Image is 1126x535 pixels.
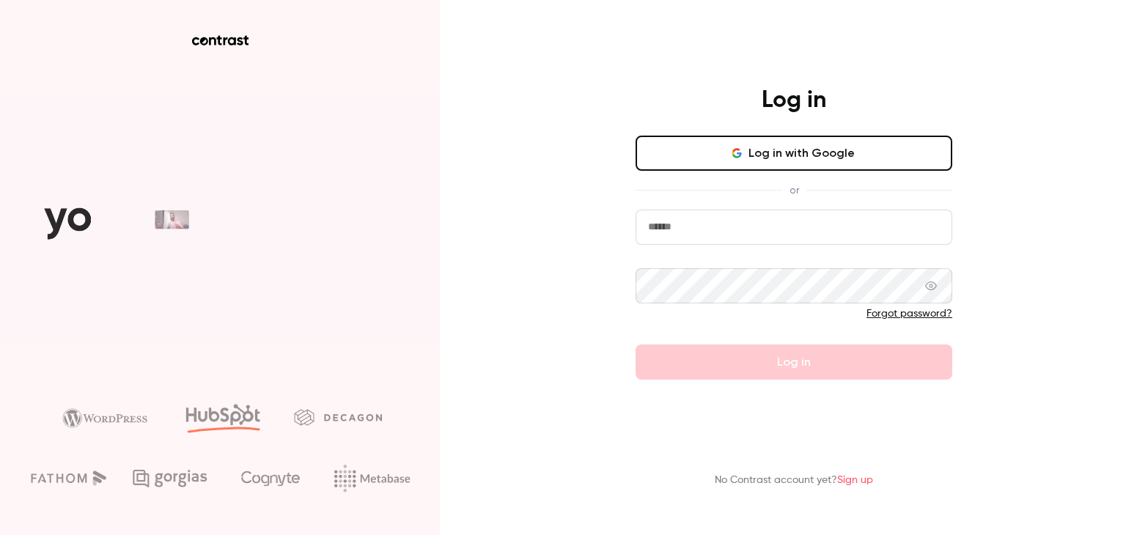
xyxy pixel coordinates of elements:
[837,475,873,485] a: Sign up
[294,409,382,425] img: decagon
[715,473,873,488] p: No Contrast account yet?
[866,309,952,319] a: Forgot password?
[782,182,806,198] span: or
[636,136,952,171] button: Log in with Google
[762,86,826,115] h4: Log in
